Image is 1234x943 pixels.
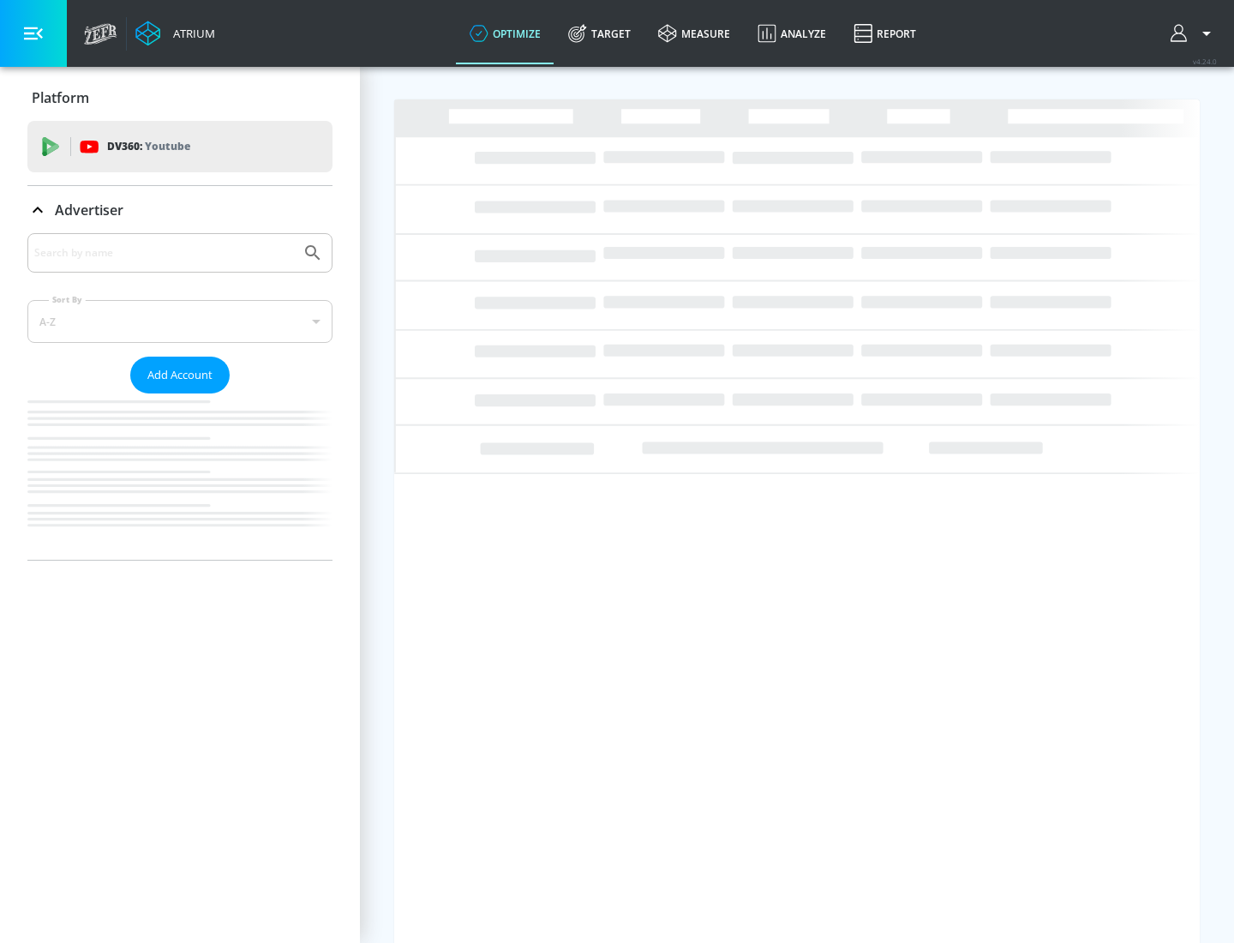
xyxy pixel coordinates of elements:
[147,365,213,385] span: Add Account
[27,300,332,343] div: A-Z
[166,26,215,41] div: Atrium
[27,393,332,560] nav: list of Advertiser
[135,21,215,46] a: Atrium
[130,357,230,393] button: Add Account
[1193,57,1217,66] span: v 4.24.0
[744,3,840,64] a: Analyze
[840,3,930,64] a: Report
[55,201,123,219] p: Advertiser
[107,137,190,156] p: DV360:
[456,3,554,64] a: optimize
[27,186,332,234] div: Advertiser
[34,242,294,264] input: Search by name
[49,294,86,305] label: Sort By
[145,137,190,155] p: Youtube
[27,233,332,560] div: Advertiser
[27,74,332,122] div: Platform
[554,3,644,64] a: Target
[644,3,744,64] a: measure
[27,121,332,172] div: DV360: Youtube
[32,88,89,107] p: Platform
